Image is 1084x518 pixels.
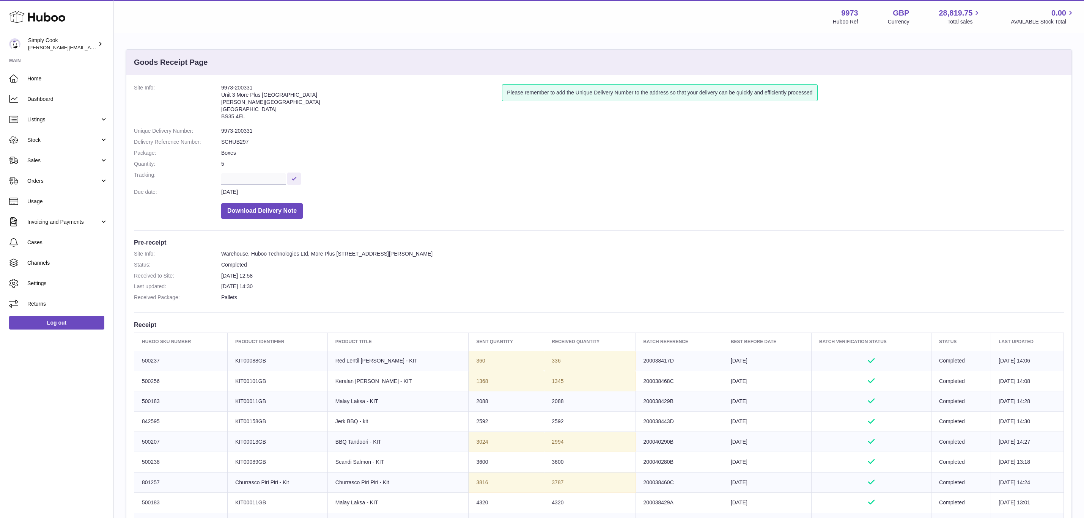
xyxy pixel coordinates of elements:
[327,452,469,472] td: Scandi Salmon - KIT
[469,411,544,432] td: 2592
[502,84,817,101] div: Please remember to add the Unique Delivery Number to the address so that your delivery can be qui...
[723,472,811,492] td: [DATE]
[1051,8,1066,18] span: 0.00
[327,371,469,391] td: Keralan [PERSON_NAME] - KIT
[221,261,1064,268] dd: Completed
[723,452,811,472] td: [DATE]
[228,432,328,452] td: KIT00013GB
[134,238,1064,246] h3: Pre-receipt
[931,333,991,351] th: Status
[469,351,544,371] td: 360
[134,411,228,432] td: 842595
[931,452,991,472] td: Completed
[1011,18,1075,25] span: AVAILABLE Stock Total
[544,411,636,432] td: 2592
[544,493,636,513] td: 4320
[723,391,811,411] td: [DATE]
[723,432,811,452] td: [DATE]
[947,18,981,25] span: Total sales
[931,472,991,492] td: Completed
[27,137,100,144] span: Stock
[134,188,221,196] dt: Due date:
[931,351,991,371] td: Completed
[228,391,328,411] td: KIT00011GB
[228,333,328,351] th: Product Identifier
[991,391,1064,411] td: [DATE] 14:28
[134,320,1064,329] h3: Receipt
[327,472,469,492] td: Churrasco Piri Piri - Kit
[544,472,636,492] td: 3787
[991,452,1064,472] td: [DATE] 13:18
[27,239,108,246] span: Cases
[9,316,104,330] a: Log out
[27,177,100,185] span: Orders
[327,391,469,411] td: Malay Laksa - KIT
[134,283,221,290] dt: Last updated:
[991,432,1064,452] td: [DATE] 14:27
[134,432,228,452] td: 500207
[27,116,100,123] span: Listings
[28,37,96,51] div: Simply Cook
[723,351,811,371] td: [DATE]
[134,250,221,257] dt: Site Info:
[723,333,811,351] th: Best Before Date
[833,18,858,25] div: Huboo Ref
[991,493,1064,513] td: [DATE] 13:01
[544,371,636,391] td: 1345
[134,391,228,411] td: 500183
[723,411,811,432] td: [DATE]
[134,138,221,146] dt: Delivery Reference Number:
[636,432,723,452] td: 200040290B
[931,391,991,411] td: Completed
[27,75,108,82] span: Home
[27,300,108,308] span: Returns
[888,18,909,25] div: Currency
[28,44,152,50] span: [PERSON_NAME][EMAIL_ADDRESS][DOMAIN_NAME]
[723,493,811,513] td: [DATE]
[134,333,228,351] th: Huboo SKU Number
[327,351,469,371] td: Red Lentil [PERSON_NAME] - KIT
[134,294,221,301] dt: Received Package:
[723,371,811,391] td: [DATE]
[636,391,723,411] td: 200038429B
[991,333,1064,351] th: Last updated
[939,8,981,25] a: 28,819.75 Total sales
[991,411,1064,432] td: [DATE] 14:30
[9,38,20,50] img: emma@simplycook.com
[27,96,108,103] span: Dashboard
[544,351,636,371] td: 336
[327,493,469,513] td: Malay Laksa - KIT
[27,280,108,287] span: Settings
[469,472,544,492] td: 3816
[134,371,228,391] td: 500256
[1011,8,1075,25] a: 0.00 AVAILABLE Stock Total
[893,8,909,18] strong: GBP
[544,391,636,411] td: 2088
[27,259,108,267] span: Channels
[469,452,544,472] td: 3600
[228,371,328,391] td: KIT00101GB
[134,57,208,67] h3: Goods Receipt Page
[469,333,544,351] th: Sent Quantity
[636,472,723,492] td: 200038460C
[469,432,544,452] td: 3024
[544,452,636,472] td: 3600
[27,157,100,164] span: Sales
[134,149,221,157] dt: Package:
[27,218,100,226] span: Invoicing and Payments
[636,493,723,513] td: 200038429A
[134,351,228,371] td: 500237
[221,188,1064,196] dd: [DATE]
[221,272,1064,279] dd: [DATE] 12:58
[931,493,991,513] td: Completed
[221,127,1064,135] dd: 9973-200331
[221,160,1064,168] dd: 5
[228,493,328,513] td: KIT00011GB
[931,371,991,391] td: Completed
[327,333,469,351] th: Product title
[636,333,723,351] th: Batch Reference
[228,411,328,432] td: KIT00158GB
[812,333,931,351] th: Batch Verification Status
[991,371,1064,391] td: [DATE] 14:08
[931,432,991,452] td: Completed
